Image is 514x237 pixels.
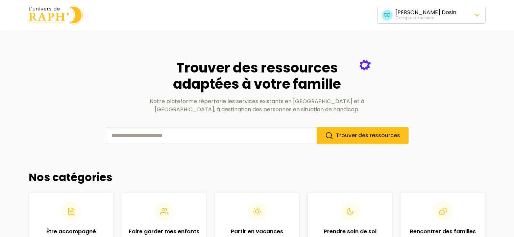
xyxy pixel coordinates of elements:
span: CD [382,10,393,21]
span: Trouver des ressources [336,131,400,139]
img: Univers de Raph logo [29,5,83,25]
button: Trouver des ressources [317,127,409,144]
h2: Faire garder mes enfants [127,228,201,236]
span: Dosin [442,8,456,16]
h2: Nos catégories [29,171,486,184]
div: Compte de service [395,15,456,21]
button: CD[PERSON_NAME] DosinCompte de service [377,7,486,24]
h2: Rencontrer des familles [406,228,480,236]
img: Étoile [360,60,371,70]
h2: Prendre soin de soi [313,228,387,236]
p: Notre plateforme répertorie les services existants en [GEOGRAPHIC_DATA] et à [GEOGRAPHIC_DATA], à... [144,97,371,114]
h2: Partir en vacances [220,228,294,236]
span: [PERSON_NAME] [395,8,440,16]
h2: Trouver des ressources adaptées à votre famille [144,60,371,92]
h2: Être accompagné [34,228,108,236]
